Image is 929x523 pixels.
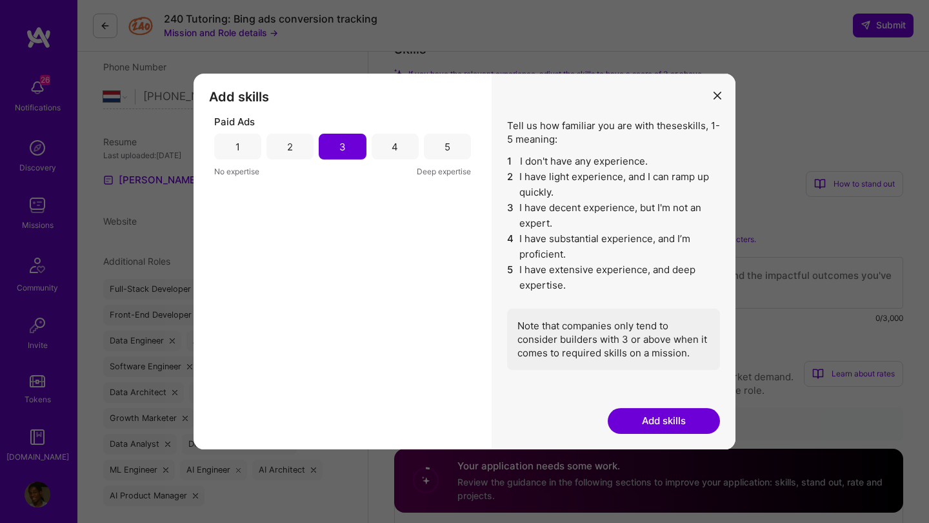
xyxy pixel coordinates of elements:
div: Tell us how familiar you are with these skills , 1-5 meaning: [507,119,720,370]
i: icon Close [714,92,721,99]
div: 1 [235,140,240,154]
li: I have extensive experience, and deep expertise. [507,262,720,293]
span: 2 [507,169,514,200]
span: 5 [507,262,514,293]
div: 2 [287,140,293,154]
span: 3 [507,200,514,231]
span: No expertise [214,165,259,178]
button: Add skills [608,408,720,434]
span: 1 [507,154,515,169]
div: 5 [445,140,450,154]
div: Note that companies only tend to consider builders with 3 or above when it comes to required skil... [507,309,720,370]
div: modal [194,74,735,449]
li: I don't have any experience. [507,154,720,169]
span: 4 [507,231,514,262]
h3: Add skills [209,89,476,105]
div: 4 [392,140,398,154]
span: Deep expertise [417,165,471,178]
span: Paid Ads [214,115,255,128]
li: I have light experience, and I can ramp up quickly. [507,169,720,200]
div: 3 [339,140,346,154]
li: I have substantial experience, and I’m proficient. [507,231,720,262]
li: I have decent experience, but I'm not an expert. [507,200,720,231]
